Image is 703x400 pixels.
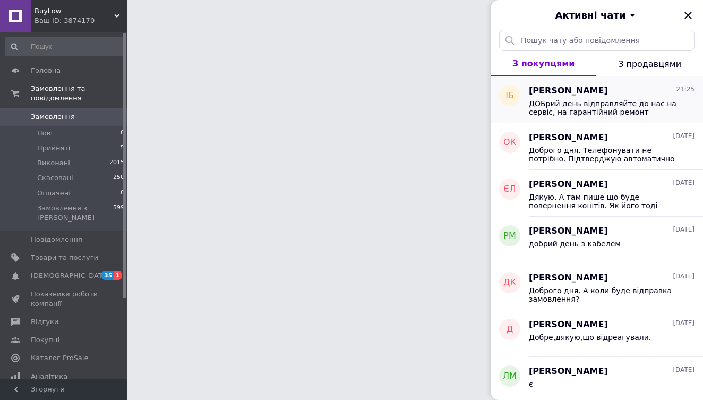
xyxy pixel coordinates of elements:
button: ОК[PERSON_NAME][DATE]Доброго дня. Телефонувати не потрібно. Підтверджую автоматично [491,123,703,170]
span: Замовлення з [PERSON_NAME] [37,203,113,223]
button: Активні чати [520,8,673,22]
button: РМ[PERSON_NAME][DATE]добрий день з кабелем [491,217,703,263]
span: ІБ [505,90,514,102]
input: Пошук чату або повідомлення [499,30,695,51]
span: BuyLow [35,6,114,16]
span: Аналітика [31,372,67,381]
span: Нові [37,129,53,138]
span: Каталог ProSale [31,353,88,363]
span: Показники роботи компанії [31,290,98,309]
span: Замовлення [31,112,75,122]
span: [PERSON_NAME] [529,178,608,191]
span: [PERSON_NAME] [529,365,608,378]
button: ІБ[PERSON_NAME]21:25ДОБрий день відправляйте до нас на сервіс, на гарантійний ремонт запакуйте вс... [491,76,703,123]
span: Відгуки [31,317,58,327]
button: З продавцями [596,51,703,76]
span: З покупцями [512,58,575,69]
span: добрий день з кабелем [529,240,621,248]
span: 599 [113,203,124,223]
span: ЛМ [503,370,517,382]
span: [DATE] [673,178,695,188]
span: Доброго дня. Телефонувати не потрібно. Підтверджую автоматично [529,146,680,163]
span: РМ [503,230,516,242]
span: [DATE] [673,319,695,328]
span: Добре,дякую,що відреагували. [529,333,651,342]
span: ДОБрий день відправляйте до нас на сервіс, на гарантійний ремонт запакуйте все як було на новій п... [529,99,680,116]
span: 2015 [109,158,124,168]
span: [DATE] [673,272,695,281]
span: Оплачені [37,189,71,198]
span: [PERSON_NAME] [529,132,608,144]
span: 1 [114,271,122,280]
button: Закрити [682,9,695,22]
span: є [529,380,533,388]
span: Замовлення та повідомлення [31,84,127,103]
span: 21:25 [676,85,695,94]
span: Скасовані [37,173,73,183]
span: Д [507,324,513,336]
div: Ваш ID: 3874170 [35,16,127,25]
input: Пошук [5,37,125,56]
span: Дякую. А там пише що буде повернення коштів. Як його тоді оплатити? [529,193,680,210]
span: [DATE] [673,225,695,234]
span: ДК [503,277,516,289]
span: 5 [121,143,124,153]
button: Д[PERSON_NAME][DATE]Добре,дякую,що відреагували. [491,310,703,357]
span: 0 [121,129,124,138]
span: 250 [113,173,124,183]
span: ОК [503,137,516,149]
span: Товари та послуги [31,253,98,262]
span: [DATE] [673,365,695,375]
span: [DEMOGRAPHIC_DATA] [31,271,109,280]
span: [PERSON_NAME] [529,272,608,284]
span: ЄЛ [503,183,516,195]
span: Активні чати [555,8,625,22]
span: 0 [121,189,124,198]
span: Прийняті [37,143,70,153]
span: З продавцями [618,59,681,69]
span: Покупці [31,335,59,345]
span: Виконані [37,158,70,168]
span: 35 [101,271,114,280]
span: [PERSON_NAME] [529,225,608,237]
span: Доброго дня. А коли буде відправка замовлення? [529,286,680,303]
button: ЄЛ[PERSON_NAME][DATE]Дякую. А там пише що буде повернення коштів. Як його тоді оплатити? [491,170,703,217]
button: ДК[PERSON_NAME][DATE]Доброго дня. А коли буде відправка замовлення? [491,263,703,310]
span: [DATE] [673,132,695,141]
span: [PERSON_NAME] [529,319,608,331]
span: [PERSON_NAME] [529,85,608,97]
span: Головна [31,66,61,75]
button: З покупцями [491,51,596,76]
span: Повідомлення [31,235,82,244]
